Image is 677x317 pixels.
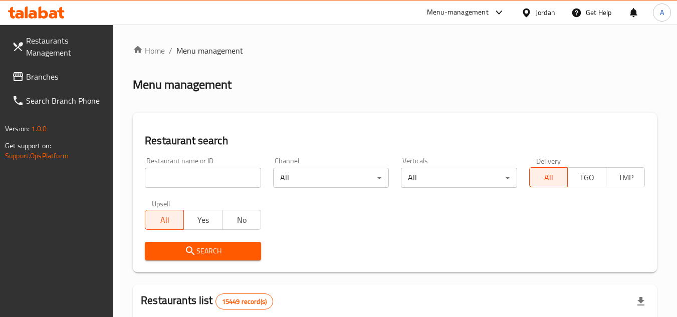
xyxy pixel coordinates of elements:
[227,213,257,227] span: No
[536,7,555,18] div: Jordan
[149,213,180,227] span: All
[534,170,564,185] span: All
[222,210,261,230] button: No
[216,297,273,306] span: 15449 record(s)
[427,7,489,19] div: Menu-management
[273,168,389,188] div: All
[152,200,170,207] label: Upsell
[31,122,47,135] span: 1.0.0
[141,293,273,309] h2: Restaurants list
[629,289,653,313] div: Export file
[572,170,602,185] span: TGO
[5,122,30,135] span: Version:
[5,139,51,152] span: Get support on:
[5,149,69,162] a: Support.OpsPlatform
[176,45,243,57] span: Menu management
[606,167,645,187] button: TMP
[4,29,113,65] a: Restaurants Management
[215,293,273,309] div: Total records count
[145,168,261,188] input: Search for restaurant name or ID..
[536,157,561,164] label: Delivery
[26,35,105,59] span: Restaurants Management
[529,167,568,187] button: All
[660,7,664,18] span: A
[153,245,253,257] span: Search
[188,213,218,227] span: Yes
[133,77,232,93] h2: Menu management
[145,242,261,260] button: Search
[4,89,113,113] a: Search Branch Phone
[145,210,184,230] button: All
[4,65,113,89] a: Branches
[133,45,165,57] a: Home
[169,45,172,57] li: /
[401,168,517,188] div: All
[145,133,645,148] h2: Restaurant search
[26,71,105,83] span: Branches
[610,170,641,185] span: TMP
[133,45,657,57] nav: breadcrumb
[183,210,222,230] button: Yes
[567,167,606,187] button: TGO
[26,95,105,107] span: Search Branch Phone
